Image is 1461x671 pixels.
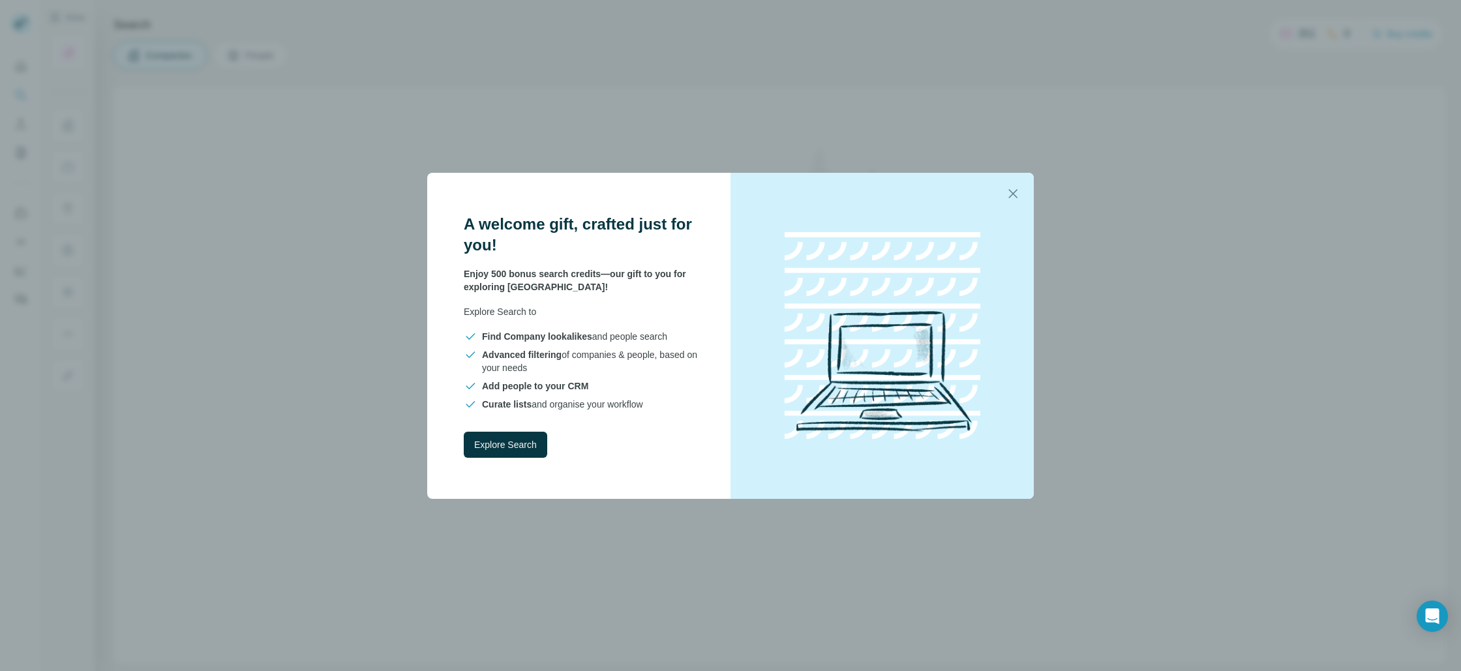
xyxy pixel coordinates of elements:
span: Find Company lookalikes [482,331,592,342]
span: Add people to your CRM [482,381,588,391]
span: of companies & people, based on your needs [482,348,699,374]
span: and organise your workflow [482,398,643,411]
span: and people search [482,330,667,343]
button: Explore Search [464,432,547,458]
span: Advanced filtering [482,350,562,360]
p: Explore Search to [464,305,699,318]
div: Open Intercom Messenger [1417,601,1448,632]
img: laptop [765,218,1000,453]
span: Explore Search [474,438,537,451]
h3: A welcome gift, crafted just for you! [464,214,699,256]
span: Curate lists [482,399,532,410]
p: Enjoy 500 bonus search credits—our gift to you for exploring [GEOGRAPHIC_DATA]! [464,267,699,293]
